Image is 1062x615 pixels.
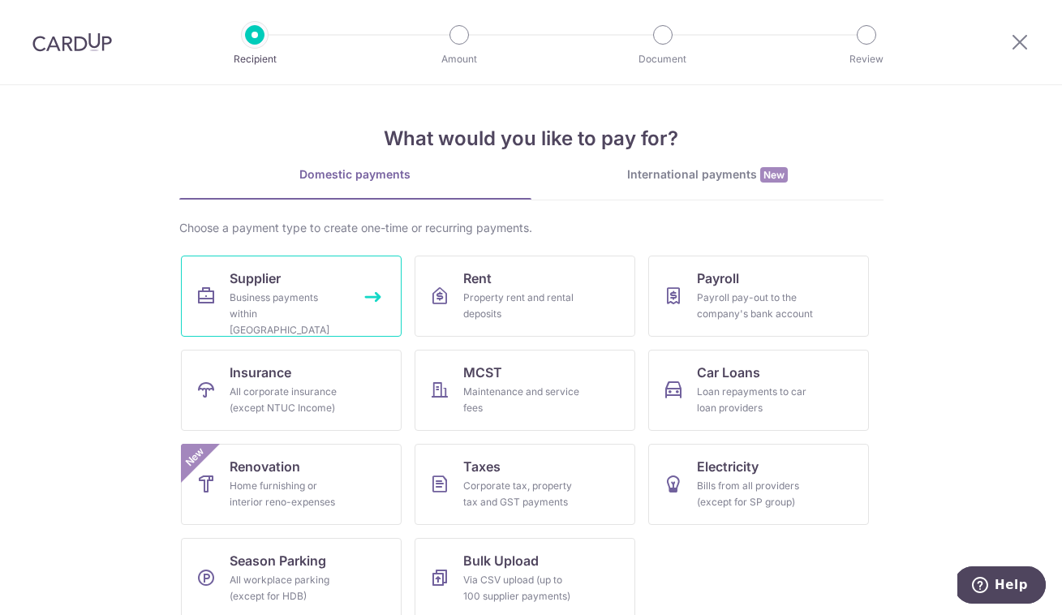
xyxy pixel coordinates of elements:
span: Taxes [463,457,501,476]
img: CardUp [32,32,112,52]
a: PayrollPayroll pay-out to the company's bank account [648,256,869,337]
a: MCSTMaintenance and service fees [415,350,635,431]
div: Property rent and rental deposits [463,290,580,322]
a: TaxesCorporate tax, property tax and GST payments [415,444,635,525]
div: Business payments within [GEOGRAPHIC_DATA] [230,290,346,338]
span: Supplier [230,269,281,288]
div: All corporate insurance (except NTUC Income) [230,384,346,416]
a: InsuranceAll corporate insurance (except NTUC Income) [181,350,402,431]
span: Help [37,11,71,26]
span: New [760,167,788,183]
a: Car LoansLoan repayments to car loan providers [648,350,869,431]
span: Electricity [697,457,759,476]
span: Insurance [230,363,291,382]
span: Season Parking [230,551,326,570]
div: Domestic payments [179,166,531,183]
p: Amount [399,51,519,67]
span: MCST [463,363,502,382]
div: Loan repayments to car loan providers [697,384,814,416]
div: Home furnishing or interior reno-expenses [230,478,346,510]
span: Bulk Upload [463,551,539,570]
div: Payroll pay-out to the company's bank account [697,290,814,322]
p: Document [603,51,723,67]
a: RentProperty rent and rental deposits [415,256,635,337]
iframe: Opens a widget where you can find more information [957,566,1046,607]
div: Maintenance and service fees [463,384,580,416]
a: SupplierBusiness payments within [GEOGRAPHIC_DATA] [181,256,402,337]
span: Rent [463,269,492,288]
div: Via CSV upload (up to 100 supplier payments) [463,572,580,604]
span: Renovation [230,457,300,476]
div: International payments [531,166,884,183]
div: Corporate tax, property tax and GST payments [463,478,580,510]
p: Recipient [195,51,315,67]
div: Bills from all providers (except for SP group) [697,478,814,510]
span: Car Loans [697,363,760,382]
a: ElectricityBills from all providers (except for SP group) [648,444,869,525]
a: RenovationHome furnishing or interior reno-expensesNew [181,444,402,525]
div: All workplace parking (except for HDB) [230,572,346,604]
span: New [181,444,208,471]
div: Choose a payment type to create one-time or recurring payments. [179,220,884,236]
p: Review [806,51,927,67]
span: Payroll [697,269,739,288]
h4: What would you like to pay for? [179,124,884,153]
